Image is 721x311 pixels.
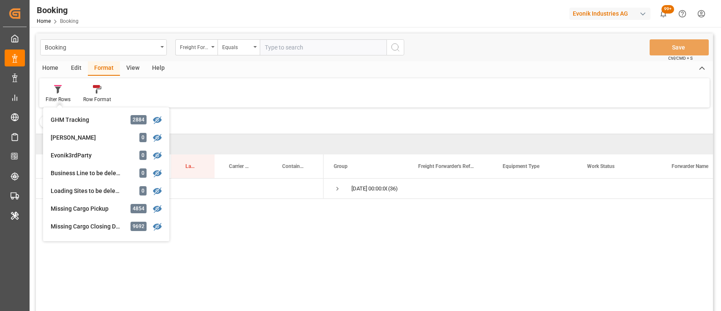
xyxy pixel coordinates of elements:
button: Help Center [673,4,692,23]
button: open menu [218,39,260,55]
span: Work Status [587,163,615,169]
span: Forwarder Name [672,163,708,169]
div: [PERSON_NAME] [51,133,125,142]
span: Equipment Type [503,163,539,169]
button: open menu [40,39,167,55]
div: Business Line to be deleted [51,169,125,178]
div: 0 [139,133,147,142]
span: Ctrl/CMD + S [668,55,693,61]
div: GHM Tracking [51,116,125,124]
div: 9692 [131,222,147,231]
div: Missing Cargo Closing Date [51,222,125,231]
div: Missing Cargo Pickup [51,204,125,213]
span: Container No. [282,163,306,169]
div: Equals [222,41,251,51]
div: Loading Sites to be deleted [51,187,125,195]
span: Group [334,163,348,169]
div: Home [36,61,65,76]
div: 2884 [131,115,147,124]
button: open menu [175,39,218,55]
span: Carrier Booking No. [229,163,250,169]
div: Row Format [83,96,111,103]
div: Help [146,61,171,76]
div: [DATE] 00:00:00 [351,179,387,198]
button: Evonik Industries AG [569,6,654,22]
input: Type to search [260,39,386,55]
div: Evonik Industries AG [569,8,650,20]
div: 4854 [131,204,147,213]
div: View [120,61,146,76]
button: Save [650,39,709,55]
div: 0 [139,151,147,160]
a: Home [37,18,51,24]
span: (36) [388,179,398,198]
div: Booking [45,41,158,52]
div: Freight Forwarder's Reference No. [180,41,209,51]
div: Evonik3rdParty [51,151,125,160]
button: show 105 new notifications [654,4,673,23]
span: Last Opened By [185,163,197,169]
div: Format [88,61,120,76]
div: Edit [65,61,88,76]
div: Press SPACE to select this row. [36,179,324,199]
div: Booking [37,4,79,17]
span: Freight Forwarder's Reference No. [418,163,475,169]
div: Filter Rows [46,96,71,103]
span: 99+ [661,5,674,14]
div: 0 [139,186,147,195]
div: 0 [139,168,147,178]
button: search button [386,39,404,55]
